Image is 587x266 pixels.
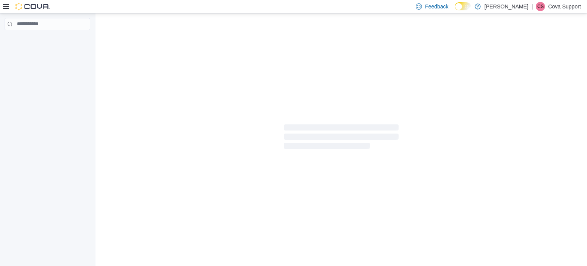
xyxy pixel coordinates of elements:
p: | [532,2,533,11]
nav: Complex example [5,32,90,50]
span: CS [537,2,544,11]
p: Cova Support [548,2,581,11]
span: Feedback [425,3,448,10]
input: Dark Mode [455,2,471,10]
p: [PERSON_NAME] [485,2,529,11]
img: Cova [15,3,50,10]
div: Cova Support [536,2,545,11]
span: Loading [284,126,399,150]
